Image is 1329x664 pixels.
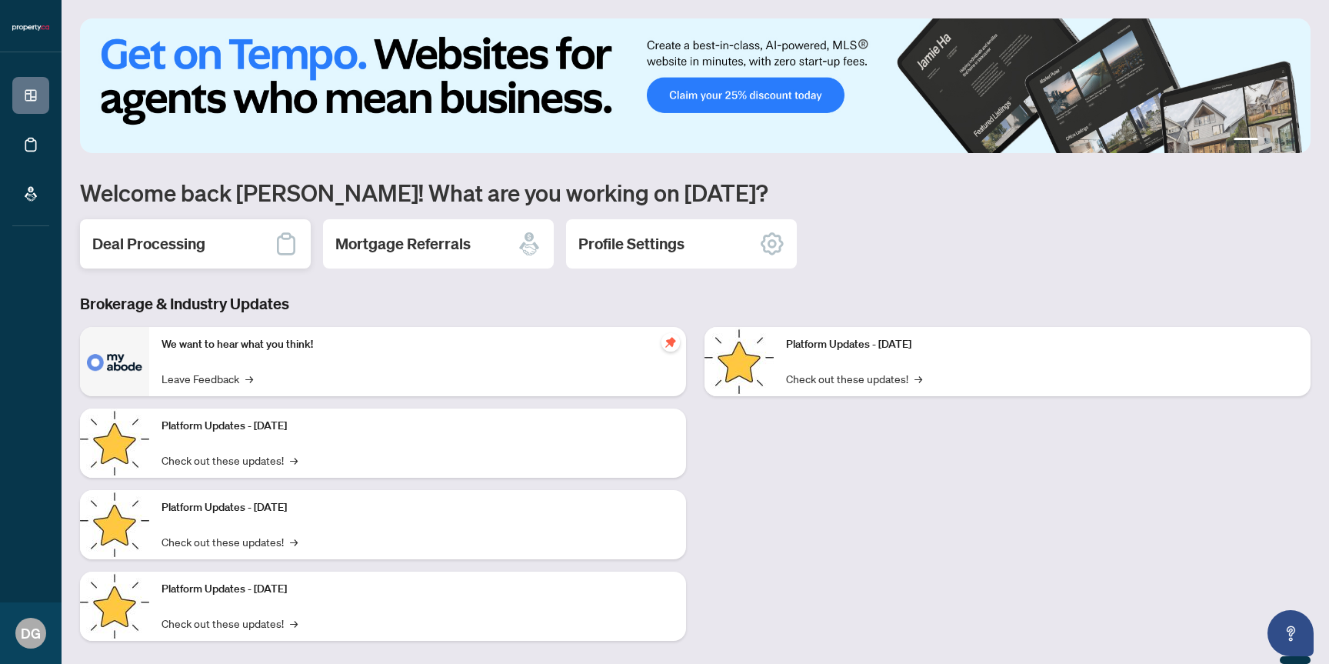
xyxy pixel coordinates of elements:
[661,333,680,352] span: pushpin
[80,490,149,559] img: Platform Updates - July 21, 2025
[80,293,1311,315] h3: Brokerage & Industry Updates
[1234,138,1258,144] button: 1
[12,23,49,32] img: logo
[578,233,684,255] h2: Profile Settings
[1289,138,1295,144] button: 4
[704,327,774,396] img: Platform Updates - June 23, 2025
[786,336,1298,353] p: Platform Updates - [DATE]
[162,615,298,632] a: Check out these updates!→
[162,418,674,435] p: Platform Updates - [DATE]
[162,533,298,550] a: Check out these updates!→
[80,327,149,396] img: We want to hear what you think!
[1277,138,1283,144] button: 3
[80,572,149,641] img: Platform Updates - July 8, 2025
[21,622,41,644] span: DG
[914,370,922,387] span: →
[162,499,674,516] p: Platform Updates - [DATE]
[80,18,1311,153] img: Slide 0
[80,178,1311,207] h1: Welcome back [PERSON_NAME]! What are you working on [DATE]?
[290,452,298,469] span: →
[245,370,253,387] span: →
[786,370,922,387] a: Check out these updates!→
[162,452,298,469] a: Check out these updates!→
[290,615,298,632] span: →
[290,533,298,550] span: →
[162,370,253,387] a: Leave Feedback→
[162,581,674,598] p: Platform Updates - [DATE]
[80,409,149,478] img: Platform Updates - September 16, 2025
[1267,610,1314,656] button: Open asap
[162,336,674,353] p: We want to hear what you think!
[335,233,471,255] h2: Mortgage Referrals
[1264,138,1271,144] button: 2
[92,233,205,255] h2: Deal Processing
